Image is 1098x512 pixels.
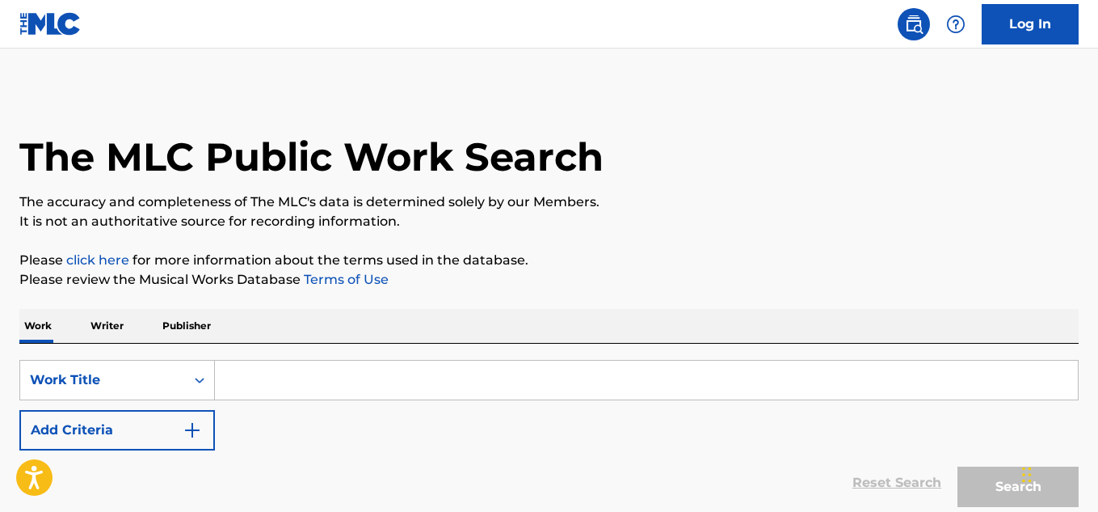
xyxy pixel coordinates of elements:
[19,270,1079,290] p: Please review the Musical Works Database
[940,8,972,40] div: Help
[19,193,1079,212] p: The accuracy and completeness of The MLC's data is determined solely by our Members.
[982,4,1079,44] a: Log In
[19,12,82,36] img: MLC Logo
[30,370,175,390] div: Work Title
[19,251,1079,270] p: Please for more information about the terms used in the database.
[898,8,930,40] a: Public Search
[946,15,965,34] img: help
[1022,451,1032,499] div: Drag
[183,421,202,440] img: 9d2ae6d4665cec9f34b9.svg
[904,15,923,34] img: search
[86,309,128,343] p: Writer
[19,309,57,343] p: Work
[66,252,129,268] a: click here
[19,212,1079,231] p: It is not an authoritative source for recording information.
[301,272,389,287] a: Terms of Use
[158,309,216,343] p: Publisher
[19,410,215,451] button: Add Criteria
[19,133,604,181] h1: The MLC Public Work Search
[1017,434,1098,512] iframe: Chat Widget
